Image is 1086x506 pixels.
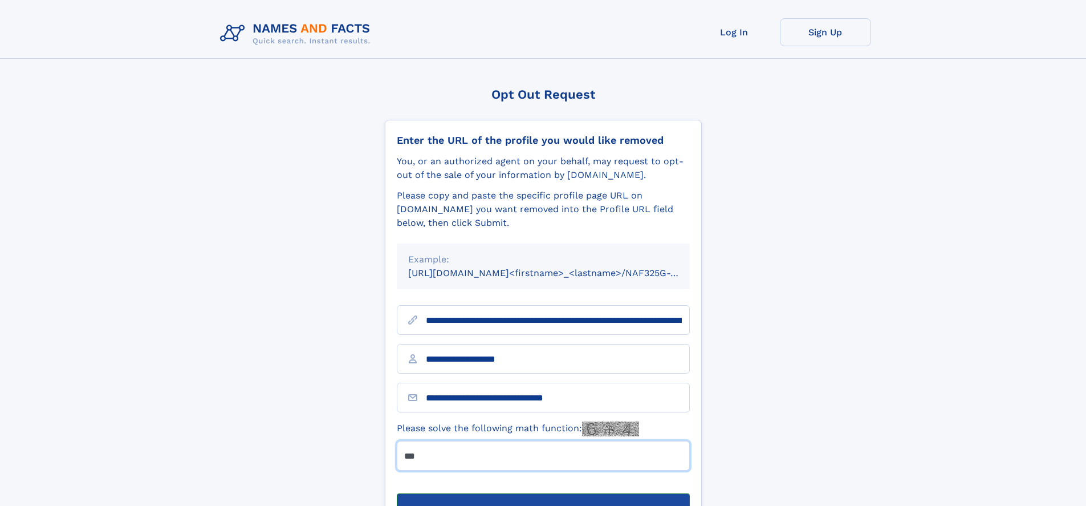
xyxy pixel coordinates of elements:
[408,268,711,278] small: [URL][DOMAIN_NAME]<firstname>_<lastname>/NAF325G-xxxxxxxx
[397,189,690,230] div: Please copy and paste the specific profile page URL on [DOMAIN_NAME] you want removed into the Pr...
[689,18,780,46] a: Log In
[385,87,702,102] div: Opt Out Request
[780,18,871,46] a: Sign Up
[397,422,639,436] label: Please solve the following math function:
[397,155,690,182] div: You, or an authorized agent on your behalf, may request to opt-out of the sale of your informatio...
[215,18,380,49] img: Logo Names and Facts
[397,134,690,147] div: Enter the URL of the profile you would like removed
[408,253,678,266] div: Example:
